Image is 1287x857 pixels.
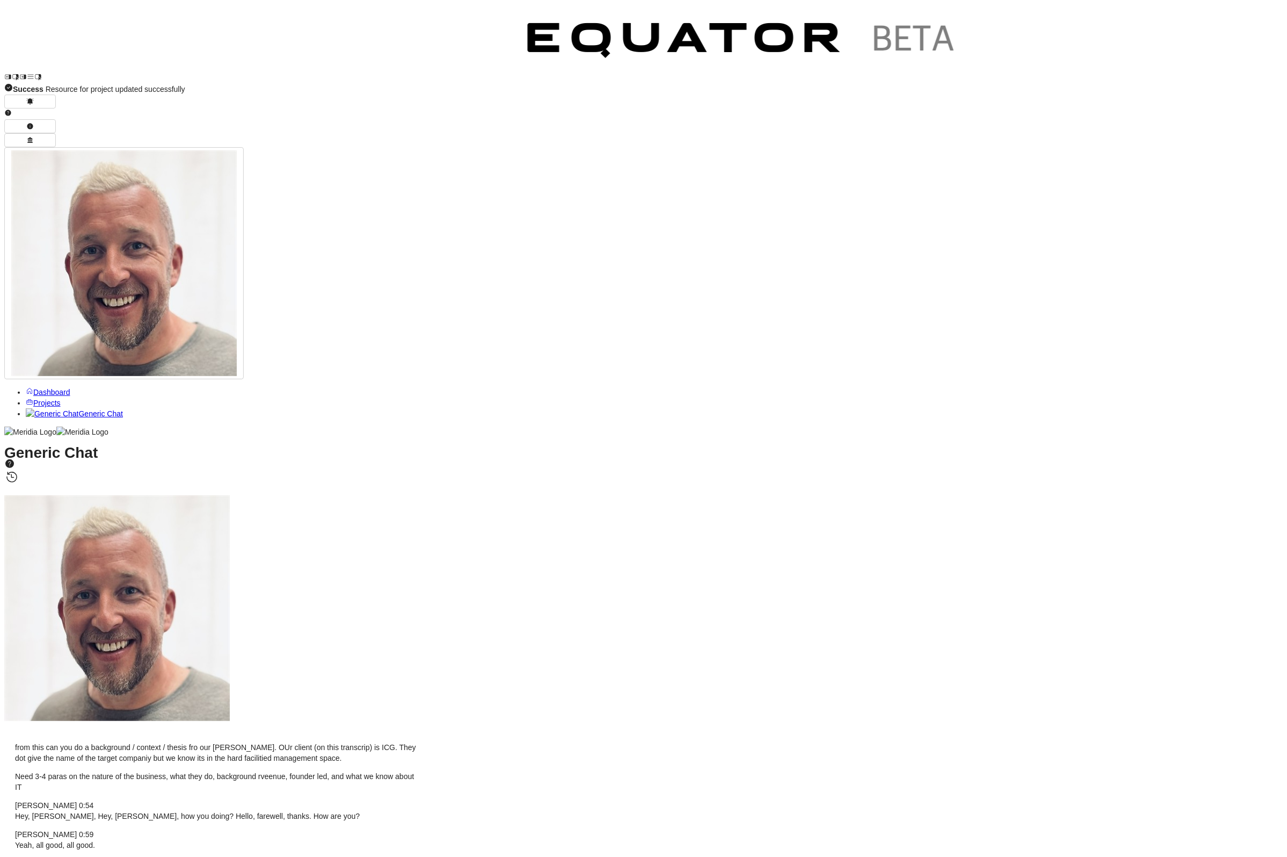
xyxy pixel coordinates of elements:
[78,409,122,418] span: Generic Chat
[15,800,418,822] p: [PERSON_NAME] 0:54 Hey, [PERSON_NAME], Hey, [PERSON_NAME], how you doing? Hello, farewell, thanks...
[15,771,418,793] p: Need 3-4 paras on the nature of the business, what they do, background rveenue, founder led, and ...
[4,495,1283,724] div: Scott Mackay
[4,427,56,437] img: Meridia Logo
[13,85,185,93] span: Resource for project updated successfully
[15,742,418,764] p: from this can you do a background / context / thesis fro our [PERSON_NAME]. OUr client (on this t...
[26,399,61,407] a: Projects
[4,495,230,721] img: Profile Icon
[4,448,1283,485] h1: Generic Chat
[509,4,976,81] img: Customer Logo
[13,85,43,93] strong: Success
[26,409,123,418] a: Generic ChatGeneric Chat
[56,427,108,437] img: Meridia Logo
[26,408,78,419] img: Generic Chat
[33,399,61,407] span: Projects
[11,150,237,376] img: Profile Icon
[42,4,509,81] img: Customer Logo
[33,388,70,397] span: Dashboard
[15,829,418,851] p: [PERSON_NAME] 0:59 Yeah, all good, all good.
[26,388,70,397] a: Dashboard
